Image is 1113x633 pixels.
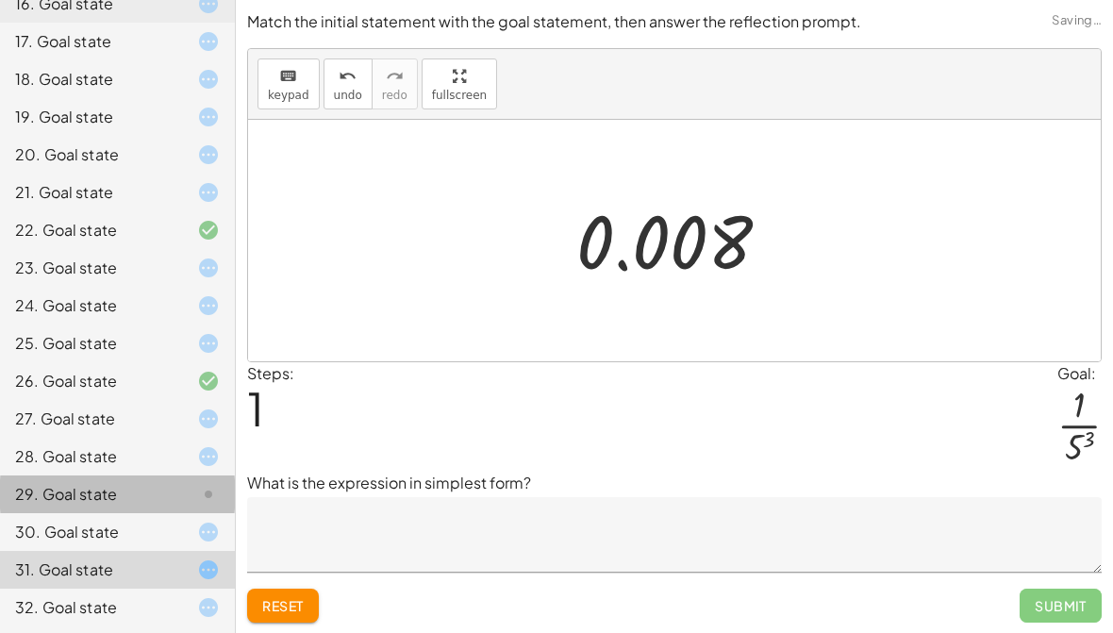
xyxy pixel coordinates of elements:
[197,483,220,506] i: Task not started.
[15,596,167,619] div: 32. Goal state
[197,370,220,392] i: Task finished and correct.
[197,68,220,91] i: Task started.
[15,294,167,317] div: 24. Goal state
[382,89,407,102] span: redo
[197,257,220,279] i: Task started.
[247,363,294,383] label: Steps:
[197,30,220,53] i: Task started.
[422,58,497,109] button: fullscreen
[15,483,167,506] div: 29. Goal state
[339,65,357,88] i: undo
[268,89,309,102] span: keypad
[247,589,319,623] button: Reset
[1052,11,1102,30] span: Saving…
[15,68,167,91] div: 18. Goal state
[197,106,220,128] i: Task started.
[197,521,220,543] i: Task started.
[247,379,264,437] span: 1
[15,106,167,128] div: 19. Goal state
[197,181,220,204] i: Task started.
[15,332,167,355] div: 25. Goal state
[15,219,167,242] div: 22. Goal state
[197,558,220,581] i: Task started.
[197,445,220,468] i: Task started.
[432,89,487,102] span: fullscreen
[197,408,220,430] i: Task started.
[324,58,373,109] button: undoundo
[15,445,167,468] div: 28. Goal state
[15,257,167,279] div: 23. Goal state
[197,332,220,355] i: Task started.
[15,370,167,392] div: 26. Goal state
[197,294,220,317] i: Task started.
[257,58,320,109] button: keyboardkeypad
[372,58,418,109] button: redoredo
[386,65,404,88] i: redo
[247,11,1102,33] p: Match the initial statement with the goal statement, then answer the reflection prompt.
[334,89,362,102] span: undo
[197,143,220,166] i: Task started.
[197,219,220,242] i: Task finished and correct.
[15,408,167,430] div: 27. Goal state
[15,521,167,543] div: 30. Goal state
[15,143,167,166] div: 20. Goal state
[15,558,167,581] div: 31. Goal state
[15,181,167,204] div: 21. Goal state
[15,30,167,53] div: 17. Goal state
[247,472,1102,494] p: What is the expression in simplest form?
[262,597,304,614] span: Reset
[279,65,297,88] i: keyboard
[1057,362,1102,385] div: Goal:
[197,596,220,619] i: Task started.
